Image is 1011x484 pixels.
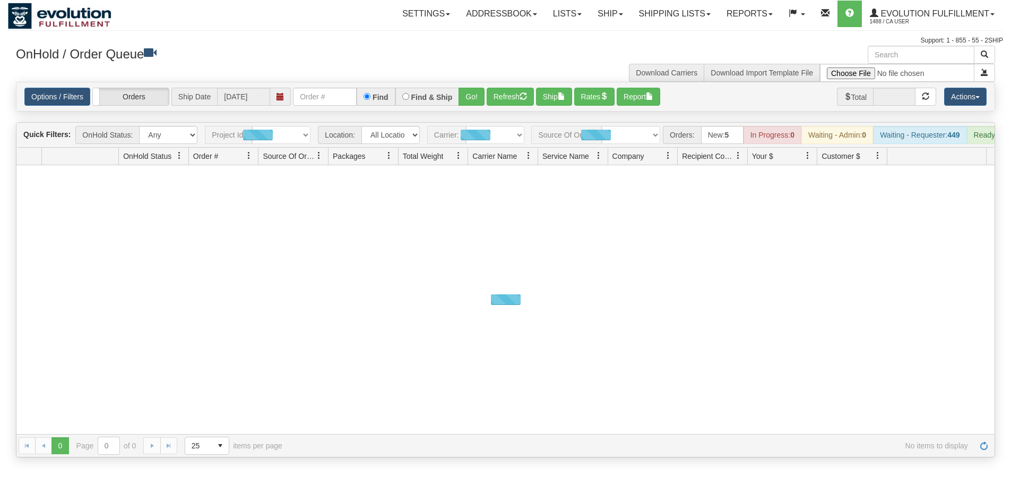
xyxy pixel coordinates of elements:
a: Your $ filter column settings [799,147,817,165]
span: 25 [192,440,205,451]
span: 1488 / CA User [870,16,949,27]
a: Customer $ filter column settings [869,147,887,165]
a: Evolution Fulfillment 1488 / CA User [862,1,1003,27]
label: Quick Filters: [23,129,71,140]
a: OnHold Status filter column settings [170,147,188,165]
span: Service Name [542,151,589,162]
span: Location: [318,126,361,144]
a: Download Carriers [636,69,697,77]
input: Import [820,64,974,82]
label: Orders [93,88,169,105]
a: Lists [545,1,590,27]
span: Orders: [663,126,701,144]
label: Find & Ship [411,94,453,101]
strong: 5 [725,131,729,139]
span: Evolution Fulfillment [878,9,989,18]
span: items per page [185,437,282,455]
a: Company filter column settings [659,147,677,165]
span: No items to display [297,441,968,450]
span: Order # [193,151,218,162]
span: Your $ [752,151,773,162]
span: Page of 0 [76,437,136,455]
a: Reports [719,1,781,27]
strong: 0 [790,131,794,139]
span: OnHold Status: [75,126,139,144]
span: Recipient Country [682,151,734,162]
strong: 449 [947,131,960,139]
a: Service Name filter column settings [590,147,608,165]
img: logo1488.jpg [8,3,111,29]
a: Ship [590,1,630,27]
span: Page sizes drop down [185,437,229,455]
button: Actions [944,88,987,106]
button: Rates [574,88,615,106]
div: Support: 1 - 855 - 55 - 2SHIP [8,36,1003,45]
span: Source Of Order [263,151,315,162]
span: Ship Date [171,88,217,106]
a: Recipient Country filter column settings [729,147,747,165]
span: Total Weight [403,151,444,162]
div: In Progress: [744,126,801,144]
a: Refresh [975,437,992,454]
button: Report [617,88,660,106]
a: Packages filter column settings [380,147,398,165]
h3: OnHold / Order Queue [16,46,498,61]
a: Settings [394,1,458,27]
span: Customer $ [822,151,860,162]
span: Packages [333,151,365,162]
div: Waiting - Requester: [873,126,966,144]
div: Waiting - Admin: [801,126,873,144]
a: Source Of Order filter column settings [310,147,328,165]
button: Go! [459,88,485,106]
button: Refresh [487,88,534,106]
span: Company [612,151,644,162]
label: Find [373,94,388,101]
a: Order # filter column settings [240,147,258,165]
span: Total [837,88,874,106]
span: OnHold Status [123,151,171,162]
button: Ship [536,88,572,106]
a: Download Import Template File [711,69,813,77]
a: Carrier Name filter column settings [520,147,538,165]
iframe: chat widget [987,188,1010,296]
div: New: [701,126,744,144]
span: Carrier Name [472,151,517,162]
button: Search [974,46,995,64]
input: Search [868,46,974,64]
a: Options / Filters [24,88,90,106]
span: select [212,437,229,454]
input: Order # [293,88,357,106]
a: Total Weight filter column settings [450,147,468,165]
div: grid toolbar [16,123,995,148]
a: Shipping lists [631,1,719,27]
span: Page 0 [51,437,68,454]
a: Addressbook [458,1,545,27]
strong: 0 [862,131,866,139]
